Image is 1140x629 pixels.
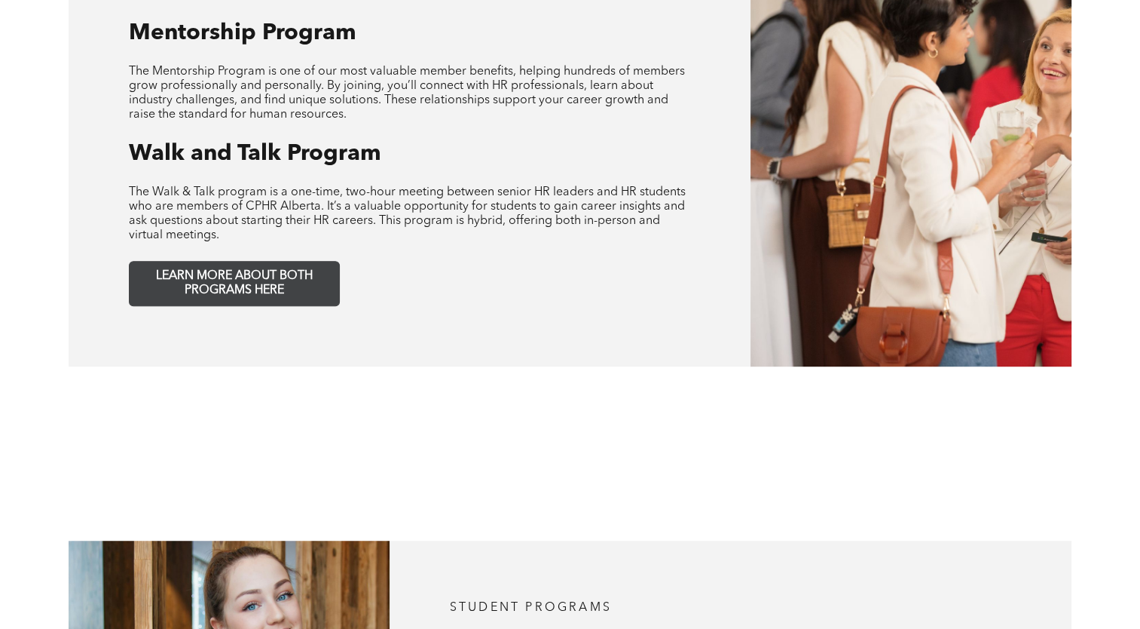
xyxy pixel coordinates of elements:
span: LEARN MORE ABOUT BOTH PROGRAMS HERE [135,269,334,298]
span: STUDENT PROGRAMS [450,602,612,614]
span: The Mentorship Program is one of our most valuable member benefits, helping hundreds of members g... [129,66,685,121]
span: Walk and Talk Program [129,143,381,165]
h3: Mentorship Program [129,20,691,47]
a: LEARN MORE ABOUT BOTH PROGRAMS HERE [129,261,340,306]
span: The Walk & Talk program is a one-time, two-hour meeting between senior HR leaders and HR students... [129,186,686,241]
